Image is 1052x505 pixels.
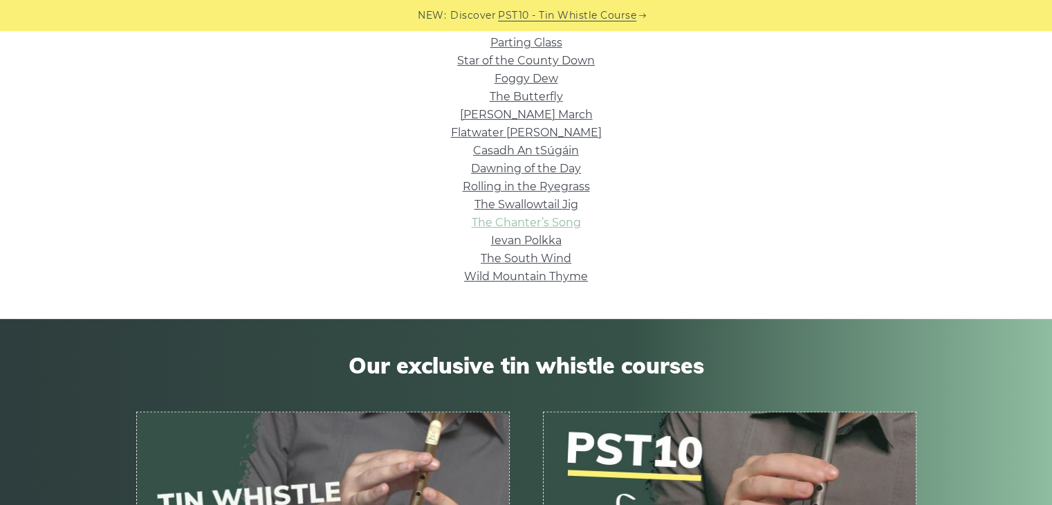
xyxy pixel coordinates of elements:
a: Ievan Polkka [491,234,562,247]
a: The Chanter’s Song [472,216,581,229]
span: Discover [450,8,496,24]
a: The South Wind [481,252,571,265]
a: [PERSON_NAME] March [460,108,593,121]
a: Foggy Dew [495,72,558,85]
span: Our exclusive tin whistle courses [136,352,916,378]
a: Dawning of the Day [471,162,581,175]
a: Casadh An tSúgáin [473,144,579,157]
a: The Butterfly [490,90,563,103]
a: Wild Mountain Thyme [464,270,588,283]
a: Rolling in the Ryegrass [463,180,590,193]
a: Parting Glass [490,36,562,49]
a: Star of the County Down [457,54,595,67]
a: PST10 - Tin Whistle Course [498,8,636,24]
a: Flatwater [PERSON_NAME] [451,126,602,139]
a: The Swallowtail Jig [474,198,578,211]
span: NEW: [418,8,446,24]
